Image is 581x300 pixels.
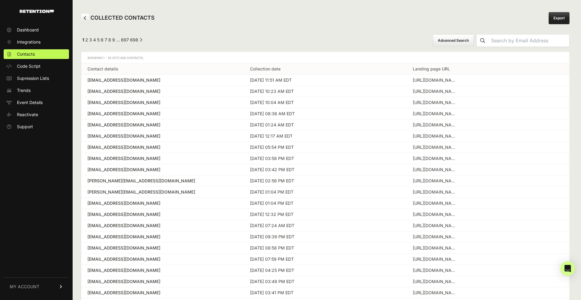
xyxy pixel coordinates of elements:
[244,153,406,164] td: [DATE] 03:58 PM EDT
[244,175,406,187] td: [DATE] 02:56 PM EDT
[4,86,69,95] a: Trends
[87,88,238,94] div: [EMAIL_ADDRESS][DOMAIN_NAME]
[87,256,238,262] a: [EMAIL_ADDRESS][DOMAIN_NAME]
[87,267,238,273] a: [EMAIL_ADDRESS][DOMAIN_NAME]
[87,211,238,217] div: [EMAIL_ADDRESS][DOMAIN_NAME]
[413,178,458,184] div: https://mightyishercall.com/watching-them-grow/?fbclid=IwY2xjawMz70FleHRuA2FlbQIxMQABHsejllQqlyXZ...
[4,25,69,35] a: Dashboard
[4,122,69,132] a: Support
[105,37,107,42] a: Page 7
[108,37,111,42] a: Page 8
[20,10,54,13] img: Retention.com
[17,99,43,106] span: Event Details
[85,37,88,42] a: Page 2
[87,66,118,71] a: Contact details
[413,267,458,273] div: https://mightyishercall.com/family-adoration-embracing-the-truth-of-my-vocation/
[116,37,120,42] span: …
[81,37,142,44] div: Pagination
[413,99,458,106] div: https://mightyishercall.com/circling-strength/
[560,261,575,276] div: Open Intercom Messenger
[87,200,238,206] a: [EMAIL_ADDRESS][DOMAIN_NAME]
[413,234,458,240] div: https://mightyishercall.com/blog-2/
[17,39,41,45] span: Integrations
[244,287,406,298] td: [DATE] 03:41 PM EDT
[87,99,238,106] a: [EMAIL_ADDRESS][DOMAIN_NAME]
[244,142,406,153] td: [DATE] 05:54 PM EDT
[4,73,69,83] a: Supression Lists
[244,243,406,254] td: [DATE] 08:58 PM EDT
[87,77,238,83] a: [EMAIL_ADDRESS][DOMAIN_NAME]
[17,27,39,33] span: Dashboard
[87,223,238,229] a: [EMAIL_ADDRESS][DOMAIN_NAME]
[87,189,238,195] a: [PERSON_NAME][EMAIL_ADDRESS][DOMAIN_NAME]
[97,37,100,42] a: Page 5
[130,37,138,42] a: Page 698
[17,124,33,130] span: Support
[244,119,406,131] td: [DATE] 01:24 AM EDT
[244,231,406,243] td: [DATE] 09:39 PM EDT
[4,49,69,59] a: Contacts
[413,111,458,117] div: https://mightyishercall.com/in-person-retreats/
[244,164,406,175] td: [DATE] 03:42 PM EDT
[413,144,458,150] div: https://mightyishercall.com/the-humility-and-the-exaltation-of-the-holy-cross/
[89,37,92,42] a: Page 3
[244,209,406,220] td: [DATE] 12:32 PM EDT
[17,112,38,118] span: Reactivate
[93,37,96,42] a: Page 4
[244,220,406,231] td: [DATE] 07:24 AM EDT
[413,211,458,217] div: https://mightyishercall.com/the-humility-and-the-exaltation-of-the-holy-cross/
[17,87,31,93] span: Trends
[244,276,406,287] td: [DATE] 03:49 PM EDT
[121,37,129,42] a: Page 697
[87,122,238,128] a: [EMAIL_ADDRESS][DOMAIN_NAME]
[87,178,238,184] a: [PERSON_NAME][EMAIL_ADDRESS][DOMAIN_NAME]
[413,167,458,173] div: https://mightyishercall.com/the-humility-and-the-exaltation-of-the-holy-cross/
[244,265,406,276] td: [DATE] 04:25 PM EDT
[244,75,406,86] td: [DATE] 11:51 AM EDT
[413,77,458,83] div: https://mightyishercall.com/in-person-retreats/
[413,245,458,251] div: https://mightyishercall.com/in-person-retreats/
[244,108,406,119] td: [DATE] 08:36 AM EDT
[87,279,238,285] a: [EMAIL_ADDRESS][DOMAIN_NAME]
[244,97,406,108] td: [DATE] 10:04 AM EDT
[413,290,458,296] div: https://mightyishercall.com/saints-benedict-and-scholastica-for-mothers/
[244,187,406,198] td: [DATE] 01:04 PM EDT
[117,56,144,60] span: 17,426 Contacts.
[87,144,238,150] div: [EMAIL_ADDRESS][DOMAIN_NAME]
[17,75,49,81] span: Supression Lists
[413,200,458,206] div: https://mightyishercall.com/in-person-retreats/
[413,256,458,262] div: https://mightyishercall.com/book-review-in-this-house-of-brede/
[4,110,69,119] a: Reactivate
[413,66,450,71] a: Landing page URL
[87,155,238,161] a: [EMAIL_ADDRESS][DOMAIN_NAME]
[489,34,569,47] input: Search by Email Address
[413,155,458,161] div: https://mightyishercall.com/the-humility-and-the-exaltation-of-the-holy-cross/
[413,279,458,285] div: https://mightyishercall.com/st-padre-pio-a-help-in-times-of-mental-trial/
[87,111,238,117] a: [EMAIL_ADDRESS][DOMAIN_NAME]
[413,223,458,229] div: https://mightyishercall.com/in-person-retreats/
[4,37,69,47] a: Integrations
[413,189,458,195] div: https://mightyishercall.com/the-humility-and-the-exaltation-of-the-holy-cross/
[413,133,458,139] div: https://mightyishercall.com/the-key-to-fruitfulness-in-christ/
[101,37,103,42] a: Page 6
[244,254,406,265] td: [DATE] 07:59 PM EDT
[4,61,69,71] a: Code Script
[81,14,155,23] h2: COLLECTED CONTACTS
[87,133,238,139] a: [EMAIL_ADDRESS][DOMAIN_NAME]
[413,122,458,128] div: https://mightyishercall.com/loaves-and-fishes/
[4,98,69,107] a: Event Details
[4,277,69,296] a: MY ACCOUNT
[87,245,238,251] a: [EMAIL_ADDRESS][DOMAIN_NAME]
[250,66,281,71] a: Collection date
[17,63,41,69] span: Code Script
